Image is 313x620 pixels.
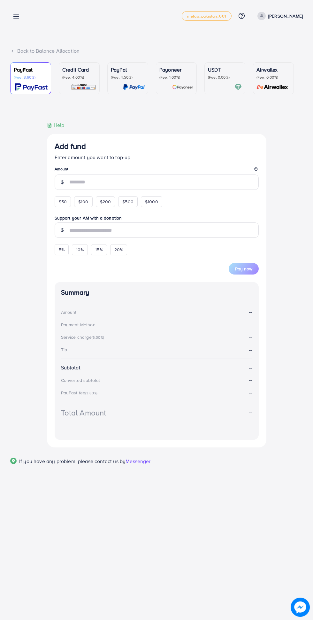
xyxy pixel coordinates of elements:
a: [PERSON_NAME] [255,12,303,20]
img: card [234,83,242,91]
p: (Fee: 3.60%) [14,75,48,80]
a: metap_pakistan_001 [182,11,232,21]
div: Back to Balance Allocation [10,47,303,55]
strong: -- [249,376,252,384]
p: (Fee: 4.50%) [111,75,145,80]
span: 10% [76,246,84,253]
p: (Fee: 0.00%) [208,75,242,80]
span: 5% [59,246,65,253]
img: Popup guide [10,458,17,464]
strong: -- [249,364,252,371]
p: [PERSON_NAME] [268,12,303,20]
img: card [15,83,48,91]
small: (3.60%) [85,391,97,396]
p: (Fee: 4.00%) [62,75,96,80]
legend: Amount [55,166,259,174]
p: USDT [208,66,242,74]
span: $1000 [145,198,158,205]
small: (6.00%) [92,335,104,340]
div: PayFast fee [61,390,100,396]
div: Help [47,121,65,129]
span: If you have any problem, please contact us by [19,458,126,465]
strong: -- [249,409,252,416]
span: Pay now [235,266,252,272]
p: PayPal [111,66,145,74]
span: $100 [78,198,88,205]
span: 15% [95,246,103,253]
strong: -- [249,308,252,316]
div: Payment Method [61,322,95,328]
span: $50 [59,198,67,205]
p: Credit Card [62,66,96,74]
button: Pay now [229,263,259,275]
p: Airwallex [256,66,290,74]
span: metap_pakistan_001 [187,14,226,18]
strong: -- [249,389,252,396]
strong: -- [249,346,252,353]
span: Messenger [126,458,150,465]
img: card [123,83,145,91]
strong: -- [249,321,252,328]
div: Subtotal [61,364,80,371]
strong: -- [249,334,252,341]
p: Enter amount you want to top-up [55,153,259,161]
div: Total Amount [61,407,106,418]
div: Service charge [61,334,106,340]
div: Tip [61,346,67,353]
p: Payoneer [159,66,193,74]
img: card [172,83,193,91]
div: Converted subtotal [61,377,100,384]
h3: Add fund [55,142,86,151]
img: image [291,598,310,617]
p: (Fee: 1.00%) [159,75,193,80]
span: $200 [100,198,111,205]
span: 20% [114,246,123,253]
p: (Fee: 0.00%) [256,75,290,80]
div: Amount [61,309,77,315]
label: Support your AM with a donation [55,215,259,221]
p: PayFast [14,66,48,74]
span: $500 [122,198,134,205]
h4: Summary [61,289,252,297]
img: card [255,83,290,91]
img: card [71,83,96,91]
